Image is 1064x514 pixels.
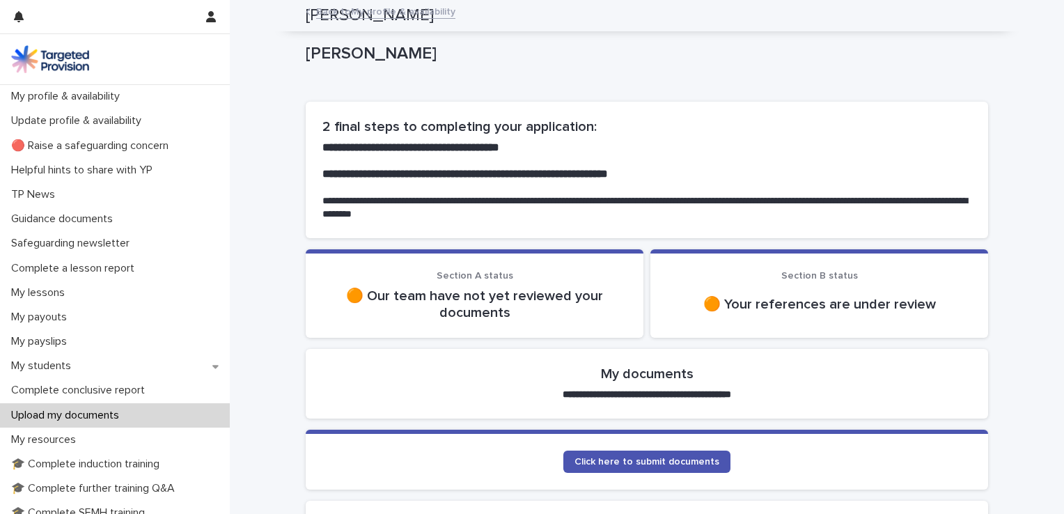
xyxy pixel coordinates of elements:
[601,366,694,382] h2: My documents
[6,335,78,348] p: My payslips
[6,114,152,127] p: Update profile & availability
[6,482,186,495] p: 🎓 Complete further training Q&A
[6,188,66,201] p: TP News
[6,384,156,397] p: Complete conclusive report
[6,139,180,153] p: 🔴 Raise a safeguarding concern
[6,311,78,324] p: My payouts
[6,409,130,422] p: Upload my documents
[322,118,971,135] h2: 2 final steps to completing your application:
[6,359,82,373] p: My students
[667,296,971,313] p: 🟠 Your references are under review
[6,262,146,275] p: Complete a lesson report
[781,271,858,281] span: Section B status
[437,271,513,281] span: Section A status
[6,286,76,299] p: My lessons
[322,288,627,321] p: 🟠 Our team have not yet reviewed your documents
[11,45,89,73] img: M5nRWzHhSzIhMunXDL62
[6,433,87,446] p: My resources
[563,451,730,473] a: Click here to submit documents
[316,3,455,19] a: Back toMy profile & availability
[6,237,141,250] p: Safeguarding newsletter
[306,44,983,64] p: [PERSON_NAME]
[6,164,164,177] p: Helpful hints to share with YP
[6,458,171,471] p: 🎓 Complete induction training
[574,457,719,467] span: Click here to submit documents
[6,212,124,226] p: Guidance documents
[6,90,131,103] p: My profile & availability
